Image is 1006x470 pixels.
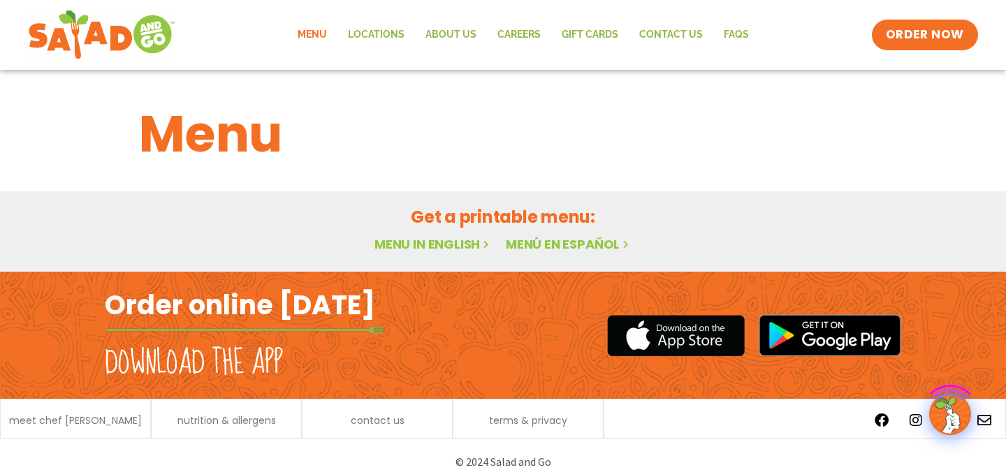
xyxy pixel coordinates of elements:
[759,314,901,356] img: google_play
[415,19,487,51] a: About Us
[487,19,551,51] a: Careers
[374,235,492,253] a: Menu in English
[551,19,629,51] a: GIFT CARDS
[713,19,759,51] a: FAQs
[287,19,759,51] nav: Menu
[872,20,978,50] a: ORDER NOW
[9,416,142,425] a: meet chef [PERSON_NAME]
[886,27,964,43] span: ORDER NOW
[489,416,567,425] a: terms & privacy
[351,416,404,425] a: contact us
[287,19,337,51] a: Menu
[337,19,415,51] a: Locations
[629,19,713,51] a: Contact Us
[105,344,283,383] h2: Download the app
[139,205,867,229] h2: Get a printable menu:
[607,313,745,358] img: appstore
[105,326,384,334] img: fork
[105,288,375,322] h2: Order online [DATE]
[139,96,867,172] h1: Menu
[177,416,276,425] a: nutrition & allergens
[28,7,175,63] img: new-SAG-logo-768×292
[506,235,632,253] a: Menú en español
